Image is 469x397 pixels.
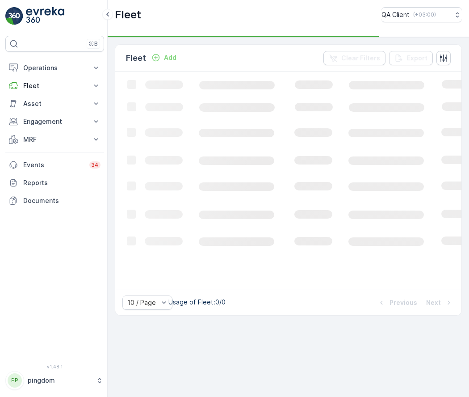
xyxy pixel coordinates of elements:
[381,10,410,19] p: QA Client
[23,178,100,187] p: Reports
[8,373,22,388] div: PP
[28,376,92,385] p: pingdom
[5,95,104,113] button: Asset
[91,161,99,169] p: 34
[426,298,441,307] p: Next
[23,117,86,126] p: Engagement
[5,59,104,77] button: Operations
[168,298,226,307] p: Usage of Fleet : 0/0
[5,7,23,25] img: logo
[23,160,84,169] p: Events
[425,297,454,308] button: Next
[23,99,86,108] p: Asset
[5,192,104,210] a: Documents
[413,11,436,18] p: ( +03:00 )
[389,298,417,307] p: Previous
[323,51,385,65] button: Clear Filters
[23,196,100,205] p: Documents
[407,54,427,63] p: Export
[115,8,141,22] p: Fleet
[5,131,104,148] button: MRF
[381,7,462,22] button: QA Client(+03:00)
[5,77,104,95] button: Fleet
[23,63,86,72] p: Operations
[26,7,64,25] img: logo_light-DOdMpM7g.png
[23,135,86,144] p: MRF
[376,297,418,308] button: Previous
[23,81,86,90] p: Fleet
[5,174,104,192] a: Reports
[341,54,380,63] p: Clear Filters
[5,364,104,369] span: v 1.48.1
[389,51,433,65] button: Export
[5,113,104,131] button: Engagement
[89,40,98,47] p: ⌘B
[5,371,104,390] button: PPpingdom
[5,156,104,174] a: Events34
[126,52,146,64] p: Fleet
[148,52,180,63] button: Add
[164,53,176,62] p: Add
